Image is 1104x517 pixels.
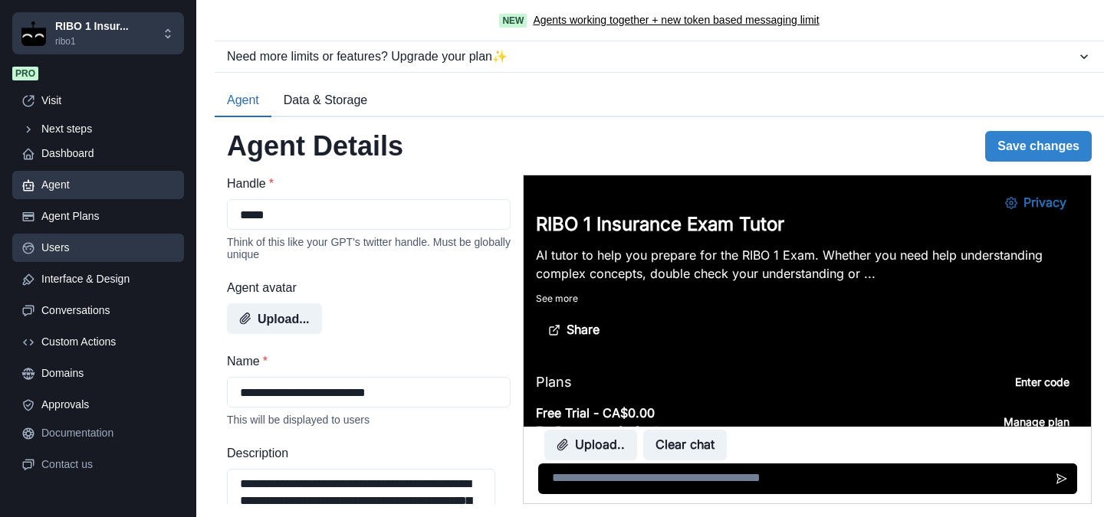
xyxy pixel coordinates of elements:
div: Agent [41,177,175,193]
div: Interface & Design [41,271,175,287]
div: Visit [41,93,175,109]
p: RIBO 1 Insur... [55,18,129,34]
h2: Agent Details [227,129,403,162]
label: Handle [227,175,501,193]
button: Data & Storage [271,85,379,117]
img: Chakra UI [21,21,46,46]
button: Save changes [985,131,1092,162]
div: This will be displayed to users [227,414,511,426]
div: Contact us [41,456,175,473]
a: Agents working together + new token based messaging limit [533,12,819,28]
label: Name [227,352,501,371]
div: Next steps [41,121,175,137]
div: Dashboard [41,146,175,162]
button: Agent [215,85,271,117]
div: Conversations [41,303,175,319]
div: Agent Plans [41,208,175,224]
div: Approvals [41,397,175,413]
div: Need more limits or features? Upgrade your plan ✨ [227,47,1076,66]
a: Documentation [12,419,184,447]
div: Custom Actions [41,334,175,350]
div: Users [41,240,175,256]
label: Agent avatar [227,279,501,297]
label: Description [227,444,501,463]
p: ribo1 [55,34,129,48]
span: Pro [12,67,38,80]
div: Documentation [41,425,175,441]
button: Need more limits or features? Upgrade your plan✨ [215,41,1104,72]
div: Domains [41,365,175,381]
span: New [499,14,527,28]
div: Think of this like your GPT's twitter handle. Must be globally unique [227,236,511,260]
button: Upload... [227,303,322,334]
button: Chakra UIRIBO 1 Insur...ribo1 [12,12,184,54]
iframe: Agent Chat [524,175,1091,503]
